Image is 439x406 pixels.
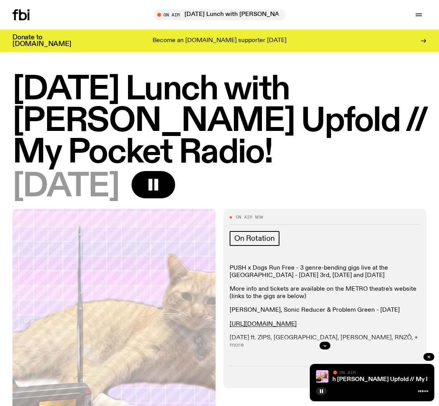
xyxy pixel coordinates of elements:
button: On Air[DATE] Lunch with [PERSON_NAME] Upfold // My Pocket Radio! [153,9,286,20]
span: On Rotation [234,234,275,243]
span: On Air Now [236,215,263,219]
p: Become an [DOMAIN_NAME] supporter [DATE] [153,37,286,44]
a: [URL][DOMAIN_NAME] [230,321,297,327]
span: On Air [339,370,356,375]
h3: Donate to [DOMAIN_NAME] [12,34,71,48]
p: More info and tickets are available on the METRO theatre's website (links to the gigs are below) [230,286,420,300]
a: On Rotation [230,231,279,246]
span: Tune in live [162,12,282,18]
p: PUSH x Dogs Run Free - 3 genre-bending gigs live at the [GEOGRAPHIC_DATA] - [DATE] 3rd, [DATE] an... [230,265,420,279]
p: [PERSON_NAME], Sonic Reducer & Problem Green - [DATE] [230,307,420,314]
span: [DATE] [12,171,119,203]
h1: [DATE] Lunch with [PERSON_NAME] Upfold // My Pocket Radio! [12,74,427,169]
